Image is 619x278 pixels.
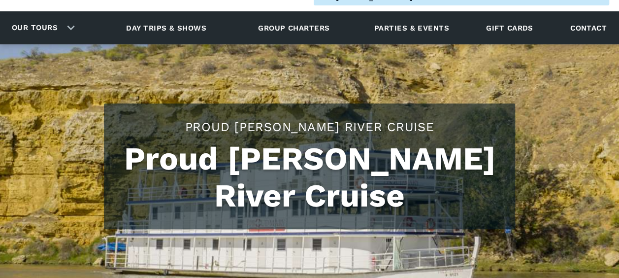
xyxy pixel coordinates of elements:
[565,14,612,41] a: Contact
[114,118,505,136] h2: Proud [PERSON_NAME] River Cruise
[246,14,342,41] a: Group charters
[481,14,538,41] a: Gift cards
[114,140,505,214] h1: Proud [PERSON_NAME] River Cruise
[4,16,65,39] a: Our tours
[114,14,219,41] a: Day trips & shows
[369,14,454,41] a: Parties & events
